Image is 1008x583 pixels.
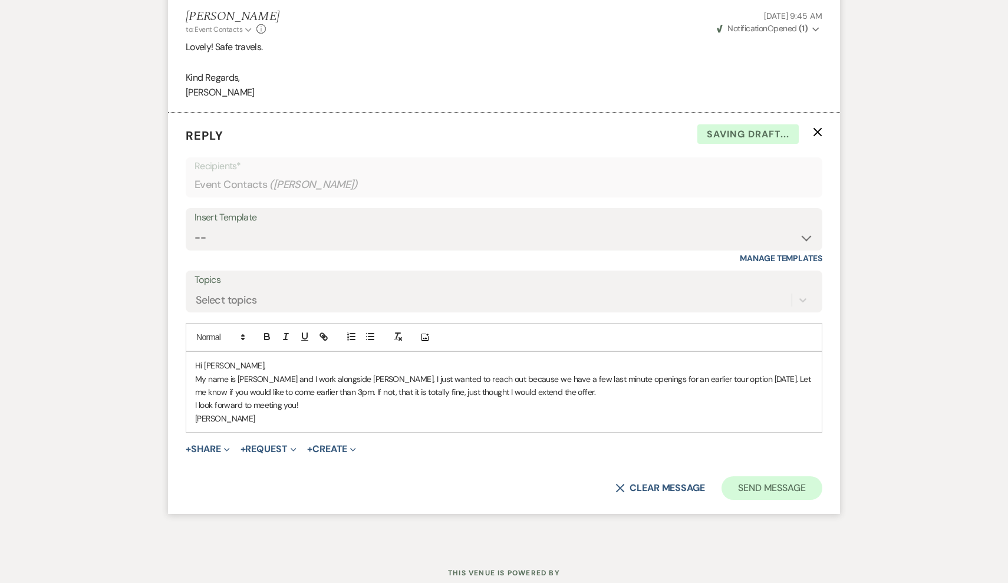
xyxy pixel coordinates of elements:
[186,39,822,55] p: Lovely! Safe travels.
[195,412,813,425] p: [PERSON_NAME]
[186,444,230,454] button: Share
[615,483,705,493] button: Clear message
[186,85,822,100] p: [PERSON_NAME]
[186,24,253,35] button: to: Event Contacts
[186,128,223,143] span: Reply
[195,159,813,174] p: Recipients*
[186,25,242,34] span: to: Event Contacts
[195,173,813,196] div: Event Contacts
[269,177,358,193] span: ( [PERSON_NAME] )
[195,373,813,399] p: My name is [PERSON_NAME] and I work alongside [PERSON_NAME], I just wanted to reach out because w...
[241,444,246,454] span: +
[195,209,813,226] div: Insert Template
[195,359,813,372] p: Hi [PERSON_NAME],
[717,23,808,34] span: Opened
[241,444,297,454] button: Request
[307,444,312,454] span: +
[307,444,356,454] button: Create
[186,444,191,454] span: +
[186,70,822,85] p: Kind Regards,
[697,124,799,144] span: Saving draft...
[195,398,813,411] p: I look forward to meeting you!
[740,253,822,263] a: Manage Templates
[722,476,822,500] button: Send Message
[764,11,822,21] span: [DATE] 9:45 AM
[799,23,808,34] strong: ( 1 )
[195,272,813,289] label: Topics
[715,22,822,35] button: NotificationOpened (1)
[186,9,279,24] h5: [PERSON_NAME]
[196,292,257,308] div: Select topics
[727,23,767,34] span: Notification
